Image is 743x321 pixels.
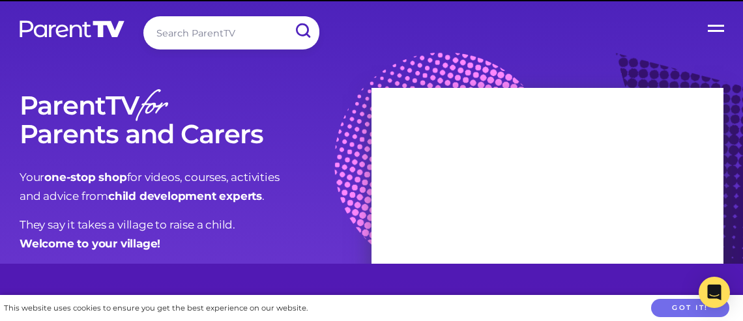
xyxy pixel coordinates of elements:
input: Submit [285,16,319,46]
img: parenttv-logo-white.4c85aaf.svg [18,20,126,38]
p: Your for videos, courses, activities and advice from . [20,168,371,206]
strong: child development experts [108,189,262,202]
input: Search ParentTV [143,16,319,49]
h1: ParentTV Parents and Carers [20,91,371,148]
p: They say it takes a village to raise a child. [20,216,371,253]
em: for [139,80,166,137]
div: Open Intercom Messenger [699,277,730,308]
strong: one-stop shop [44,171,126,184]
strong: Welcome to your village! [20,237,160,250]
div: This website uses cookies to ensure you get the best experience on our website. [4,301,308,315]
button: Got it! [651,299,729,318]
